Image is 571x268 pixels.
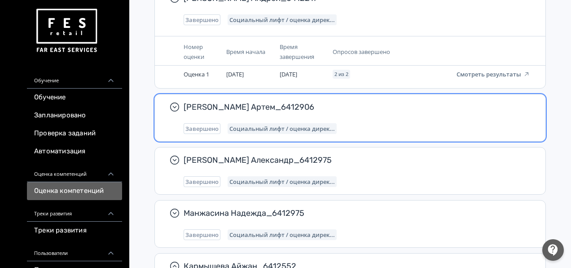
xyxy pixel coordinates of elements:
[229,16,335,23] span: Социальный лифт / оценка директора магазина
[27,161,122,182] div: Оценка компетенций
[185,178,219,185] span: Завершено
[229,178,335,185] span: Социальный лифт / оценка директора магазина
[27,200,122,222] div: Треки развития
[457,71,530,78] button: Смотреть результаты
[280,43,314,61] span: Время завершения
[184,208,524,219] span: Манжасина Надежда_6412975
[229,125,335,132] span: Социальный лифт / оценка директора магазина
[229,231,335,238] span: Социальный лифт / оценка директора магазина
[27,107,122,125] a: Запланировано
[280,70,297,78] span: [DATE]
[27,67,122,89] div: Обучение
[27,125,122,143] a: Проверка заданий
[184,70,209,78] span: Оценка 1
[184,43,204,61] span: Номер оценки
[226,70,244,78] span: [DATE]
[334,71,348,77] span: 2 из 2
[27,182,122,200] a: Оценка компетенций
[185,231,219,238] span: Завершено
[27,89,122,107] a: Обучение
[34,5,99,56] img: https://files.teachbase.ru/system/account/57463/logo/medium-936fc5084dd2c598f50a98b9cbe0469a.png
[333,48,390,56] span: Опросов завершено
[184,102,524,112] span: [PERSON_NAME] Артем_6412906
[27,222,122,240] a: Треки развития
[226,48,265,56] span: Время начала
[185,16,219,23] span: Завершено
[457,70,530,78] a: Смотреть результаты
[27,143,122,161] a: Автоматизация
[27,240,122,261] div: Пользователи
[184,155,524,165] span: [PERSON_NAME] Александр_6412975
[185,125,219,132] span: Завершено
